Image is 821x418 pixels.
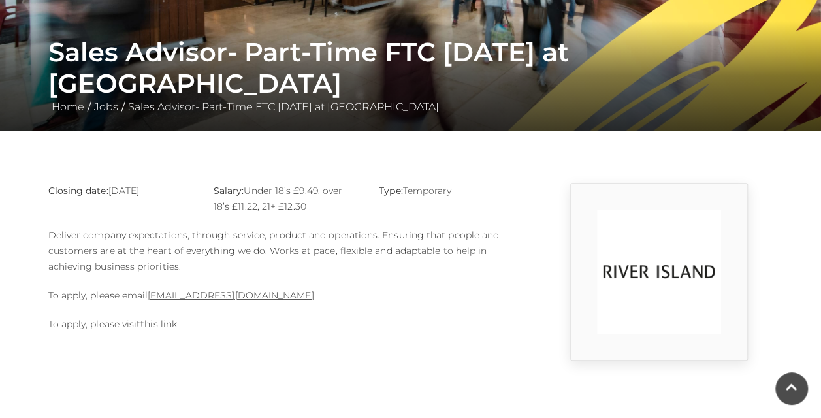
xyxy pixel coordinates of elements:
a: this link [140,318,177,330]
strong: Closing date: [48,185,108,197]
p: [DATE] [48,183,194,199]
img: 9_1554823252_w6od.png [597,210,721,334]
a: [EMAIL_ADDRESS][DOMAIN_NAME] [148,289,314,301]
a: Home [48,101,88,113]
p: To apply, please email . [48,287,525,303]
h1: Sales Advisor- Part-Time FTC [DATE] at [GEOGRAPHIC_DATA] [48,37,773,99]
a: Sales Advisor- Part-Time FTC [DATE] at [GEOGRAPHIC_DATA] [125,101,442,113]
a: Jobs [91,101,121,113]
p: To apply, please visit . [48,316,525,332]
p: Under 18’s £9.49, over 18’s £11.22, 21+ £12.30 [214,183,359,214]
strong: Salary: [214,185,244,197]
strong: Type: [379,185,402,197]
div: / / [39,37,783,115]
p: Temporary [379,183,524,199]
p: Deliver company expectations, through service, product and operations. Ensuring that people and c... [48,227,525,274]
